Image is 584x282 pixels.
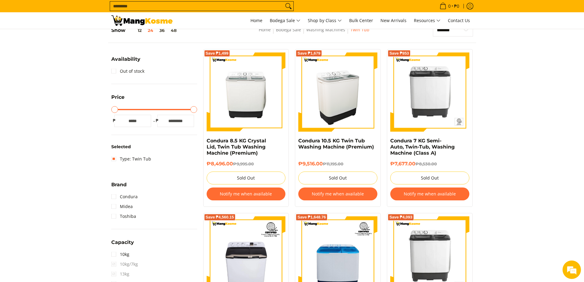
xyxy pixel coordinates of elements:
[111,27,180,33] h5: Show
[111,182,127,187] span: Brand
[111,95,124,100] span: Price
[207,138,266,156] a: Condura 8.5 KG Crystal Lid, Twin Tub Washing Machine (Premium)
[207,53,286,131] img: Condura 8.5 KG Crystal Lid, Twin Tub Washing Machine (Premium)
[390,161,469,167] h6: ₱7,677.00
[154,118,160,124] span: ₱
[259,27,271,33] a: Home
[111,202,133,211] a: Midea
[218,26,410,40] nav: Breadcrumbs
[145,28,156,33] button: 24
[267,12,303,29] a: Bodega Sale
[298,172,377,184] button: Sold Out
[111,240,134,249] summary: Open
[111,66,144,76] a: Out of stock
[111,118,117,124] span: ₱
[389,215,412,219] span: Save ₱4,093
[297,215,326,219] span: Save ₱1,648.76
[250,17,262,23] span: Home
[247,12,265,29] a: Home
[447,4,452,8] span: 0
[207,172,286,184] button: Sold Out
[349,17,373,23] span: Bulk Center
[156,28,168,33] button: 36
[298,187,377,200] button: Notify me when available
[323,161,343,166] del: ₱11,195.00
[411,12,444,29] a: Resources
[390,52,469,132] img: condura-semi-automatic-7-kilos-twin-tub-washing-machine-front-view-mang-kosme
[390,138,455,156] a: Condura 7 KG Semi-Auto, Twin-Tub, Washing Machine (Class A)
[111,249,129,259] a: 10kg
[111,95,124,104] summary: Open
[111,240,134,245] span: Capacity
[125,28,145,33] button: 12
[111,269,129,279] span: 13kg
[414,17,441,25] span: Resources
[298,138,374,150] a: Condura 10.5 KG Twin Tub Washing Machine (Premium)
[298,161,377,167] h6: ₱9,516.00
[453,4,460,8] span: ₱0
[207,161,286,167] h6: ₱8,496.00
[445,12,473,29] a: Contact Us
[415,161,437,166] del: ₱8,530.00
[111,211,136,221] a: Toshiba
[111,154,151,164] a: Type: Twin Tub
[297,52,320,55] span: Save ₱1,679
[206,52,229,55] span: Save ₱1,499
[111,192,138,202] a: Condura
[111,259,138,269] span: 10kg/7kg
[390,172,469,184] button: Sold Out
[308,17,342,25] span: Shop by Class
[346,12,376,29] a: Bulk Center
[284,2,293,11] button: Search
[207,187,286,200] button: Notify me when available
[111,57,140,62] span: Availability
[448,17,470,23] span: Contact Us
[276,27,301,33] a: Bodega Sale
[438,3,461,10] span: •
[233,161,254,166] del: ₱9,995.00
[168,28,180,33] button: 48
[377,12,410,29] a: New Arrivals
[111,15,173,26] img: Washing Machines l Mang Kosme: Home Appliances Warehouse Sale Partner Twin Tub
[111,144,197,150] h6: Selected
[179,12,473,29] nav: Main Menu
[380,17,407,23] span: New Arrivals
[389,52,409,55] span: Save ₱853
[390,187,469,200] button: Notify me when available
[206,215,234,219] span: Save ₱4,560.15
[350,26,369,34] span: Twin Tub
[298,52,377,132] img: Condura 10.5 KG Twin Tub Washing Machine (Premium) - 0
[270,17,300,25] span: Bodega Sale
[111,57,140,66] summary: Open
[306,27,345,33] a: Washing Machines
[111,182,127,192] summary: Open
[305,12,345,29] a: Shop by Class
